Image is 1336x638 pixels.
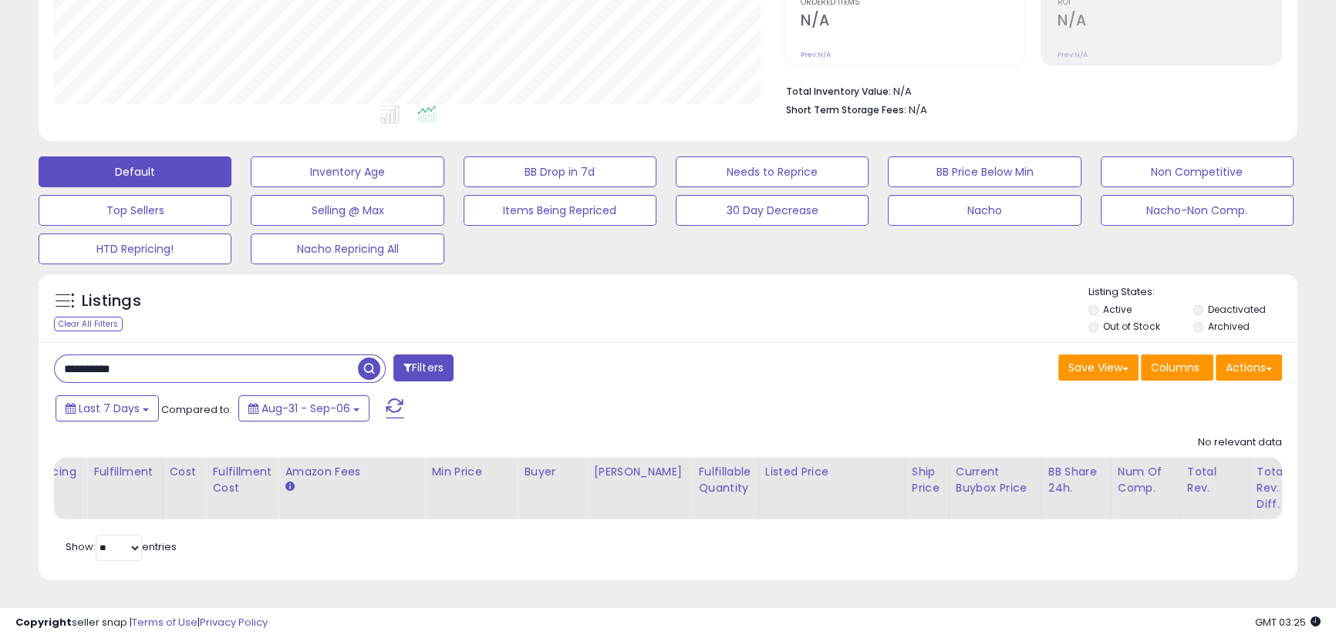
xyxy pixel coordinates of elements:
[676,156,869,187] button: Needs to Reprice
[765,464,899,480] div: Listed Price
[524,464,580,480] div: Buyer
[15,615,72,630] strong: Copyright
[1101,195,1294,226] button: Nacho-Non Comp.
[1257,464,1286,512] div: Total Rev. Diff.
[888,195,1081,226] button: Nacho
[676,195,869,226] button: 30 Day Decrease
[1058,50,1088,59] small: Prev: N/A
[518,458,587,519] th: CSV column name: cust_attr_1_Buyer
[593,464,685,480] div: [PERSON_NAME]
[801,12,1024,32] h2: N/A
[1198,435,1282,450] div: No relevant data
[1151,360,1199,375] span: Columns
[251,156,444,187] button: Inventory Age
[39,233,231,264] button: HTD Repricing!
[1103,303,1132,316] label: Active
[912,464,943,496] div: Ship Price
[285,464,418,480] div: Amazon Fees
[1208,320,1250,333] label: Archived
[251,233,444,264] button: Nacho Repricing All
[261,401,350,416] span: Aug-31 - Sep-06
[161,402,232,417] span: Compared to:
[698,464,751,496] div: Fulfillable Quantity
[79,401,140,416] span: Last 7 Days
[464,195,656,226] button: Items Being Repriced
[56,395,159,421] button: Last 7 Days
[1208,303,1266,316] label: Deactivated
[956,464,1035,496] div: Current Buybox Price
[1058,12,1281,32] h2: N/A
[786,85,891,98] b: Total Inventory Value:
[82,290,141,312] h5: Listings
[1058,354,1139,381] button: Save View
[24,464,80,480] div: Repricing
[1048,464,1105,496] div: BB Share 24h.
[1187,464,1243,496] div: Total Rev.
[200,615,268,630] a: Privacy Policy
[285,480,294,494] small: Amazon Fees.
[132,615,197,630] a: Terms of Use
[1101,156,1294,187] button: Non Competitive
[93,464,156,480] div: Fulfillment
[1216,354,1282,381] button: Actions
[66,539,177,554] span: Show: entries
[1141,354,1213,381] button: Columns
[786,81,1270,99] li: N/A
[888,156,1081,187] button: BB Price Below Min
[251,195,444,226] button: Selling @ Max
[1088,285,1297,300] p: Listing States:
[170,464,200,480] div: Cost
[393,354,454,381] button: Filters
[212,464,272,496] div: Fulfillment Cost
[39,195,231,226] button: Top Sellers
[1118,464,1174,496] div: Num of Comp.
[1255,615,1321,630] span: 2025-09-15 03:25 GMT
[909,102,927,117] span: N/A
[464,156,656,187] button: BB Drop in 7d
[238,395,369,421] button: Aug-31 - Sep-06
[39,156,231,187] button: Default
[54,317,123,331] div: Clear All Filters
[1103,320,1159,333] label: Out of Stock
[15,616,268,630] div: seller snap | |
[786,103,906,116] b: Short Term Storage Fees:
[431,464,511,480] div: Min Price
[801,50,831,59] small: Prev: N/A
